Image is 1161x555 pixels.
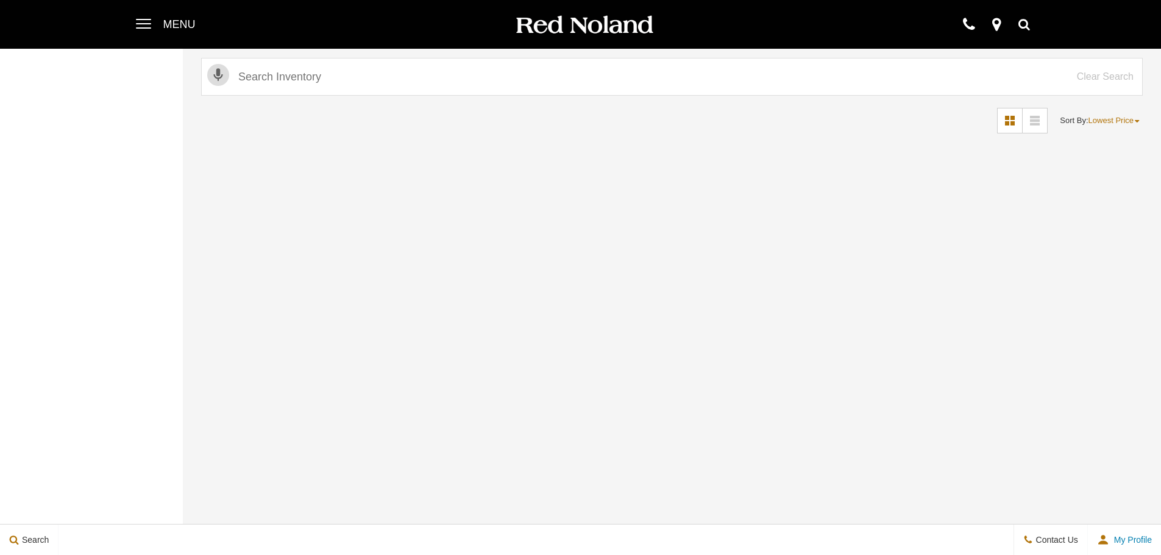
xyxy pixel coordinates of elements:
button: user-profile-menu [1088,525,1161,555]
span: Sort By : [1060,116,1088,125]
input: Search Inventory [201,58,1143,96]
svg: Click to toggle on voice search [207,64,229,86]
span: Lowest Price [1088,116,1134,125]
span: Search [19,535,49,545]
img: Red Noland Auto Group [514,15,654,36]
span: Contact Us [1033,535,1078,545]
span: My Profile [1109,535,1152,545]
